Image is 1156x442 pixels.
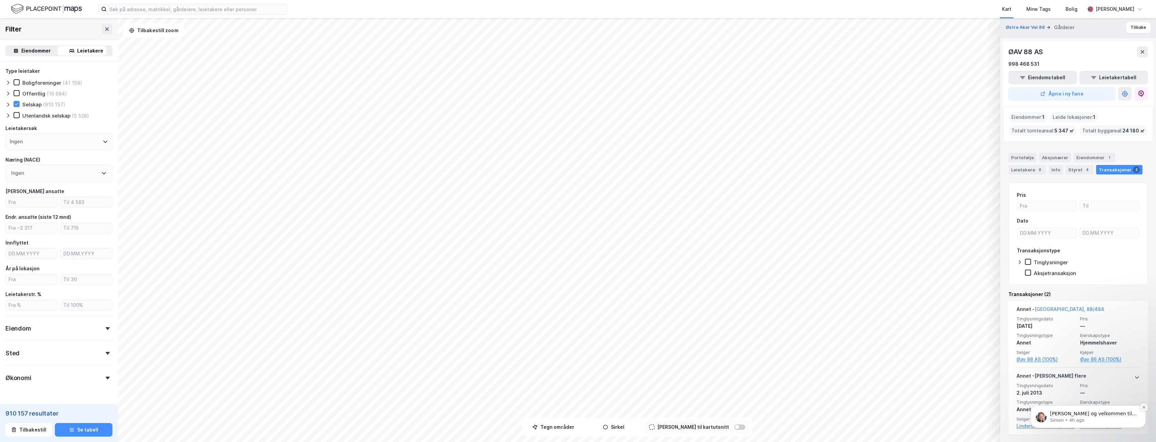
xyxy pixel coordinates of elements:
[77,47,103,55] div: Leietakere
[1066,5,1077,13] div: Bolig
[5,374,31,382] div: Økonomi
[1002,5,1011,13] div: Kart
[1016,316,1076,322] span: Tinglysningsdato
[1096,165,1142,174] div: Transaksjoner
[55,423,112,437] button: Se tabell
[1126,22,1151,33] button: Tilbake
[61,274,112,285] input: Til 30
[525,420,582,434] button: Tegn områder
[6,274,57,285] input: Fra
[1016,389,1076,397] div: 2. juli 2013
[1080,316,1140,322] span: Pris
[11,169,24,177] div: Ingen
[657,423,729,431] div: [PERSON_NAME] til kartutsnitt
[1017,247,1060,255] div: Transaksjonstype
[1080,201,1139,211] input: Til
[5,124,37,132] div: Leietakersøk
[1039,153,1071,162] div: Aksjonærer
[61,249,112,259] input: DD.MM.YYYY
[1016,405,1076,414] div: Annet
[1008,165,1046,174] div: Leietakere
[1049,165,1063,174] div: Info
[1016,339,1076,347] div: Annet
[1008,46,1044,57] div: ØAV 88 AS
[1034,270,1076,276] div: Aksjetransaksjon
[1008,60,1040,68] div: 998 468 531
[1042,113,1045,121] span: 1
[1036,166,1043,173] div: 8
[1016,416,1076,422] span: Selger
[1017,201,1076,211] input: Fra
[1066,165,1093,174] div: Styret
[1016,322,1076,330] div: [DATE]
[61,300,112,310] input: Til 100%
[5,409,112,418] div: 910 157 resultater
[107,4,287,14] input: Søk på adresse, matrikkel, gårdeiere, leietakere eller personer
[5,265,40,273] div: År på lokasjon
[72,112,89,119] div: (5 528)
[1016,305,1104,316] div: Annet -
[1080,322,1140,330] div: —
[5,239,28,247] div: Innflyttet
[1026,5,1051,13] div: Mine Tags
[6,197,57,207] input: Fra
[1016,383,1076,388] span: Tinglysningsdato
[1079,71,1148,84] button: Leietakertabell
[29,54,117,60] p: Message from Simen, sent 4h ago
[1034,259,1068,266] div: Tinglysninger
[1009,112,1047,123] div: Eiendommer :
[47,90,67,97] div: (16 684)
[1009,125,1077,136] div: Totalt tomteareal :
[61,223,112,233] input: Til 715
[1016,355,1076,363] a: Øav 88 AS (100%)
[1133,166,1140,173] div: 2
[5,24,22,35] div: Filter
[1021,363,1156,439] iframe: Intercom notifications message
[1050,112,1098,123] div: Leide lokasjoner :
[119,40,128,49] button: Dismiss notification
[1054,23,1074,31] div: Gårdeier
[21,47,51,55] div: Eiendommer
[1008,290,1148,298] div: Transaksjoner (2)
[22,90,45,97] div: Offentlig
[5,156,40,164] div: Næring (NACE)
[1074,153,1115,162] div: Eiendommer
[22,112,70,119] div: Utenlandsk selskap
[1054,127,1074,135] span: 5 347 ㎡
[5,187,64,195] div: [PERSON_NAME] ansatte
[43,101,65,108] div: (910 157)
[5,423,52,437] button: Tilbakestill
[1016,333,1076,338] span: Tinglysningstype
[1080,355,1140,363] a: Øav 86 AS (100%)
[123,24,184,37] button: Tilbakestill zoom
[1096,5,1134,13] div: [PERSON_NAME]
[1122,127,1145,135] span: 24 180 ㎡
[1017,228,1076,238] input: DD.MM.YYYY
[6,300,57,310] input: Fra %
[10,138,23,146] div: Ingen
[1008,71,1077,84] button: Eiendomstabell
[1016,372,1086,383] div: Annet - [PERSON_NAME] flere
[1016,422,1076,430] a: Linderudløkka AS (100%)
[5,349,20,357] div: Sted
[1034,306,1104,312] a: [GEOGRAPHIC_DATA], 88/484
[5,290,41,298] div: Leietakerstr. %
[1017,217,1028,225] div: Dato
[5,324,31,333] div: Eiendom
[1016,350,1076,355] span: Selger
[1080,333,1140,338] span: Eierskapstype
[1080,350,1140,355] span: Kjøper
[29,47,117,54] p: [PERSON_NAME] og velkommen til Newsec Maps, [PERSON_NAME] det er du lurer på så er det bare å ta ...
[6,249,57,259] input: DD.MM.YYYY
[22,80,61,86] div: Boligforeninger
[1080,339,1140,347] div: Hjemmelshaver
[10,42,125,65] div: message notification from Simen, 4h ago. Hei og velkommen til Newsec Maps, Jacob Om det er du lur...
[1006,24,1046,31] button: Østre Aker Vei 88
[1106,154,1113,161] div: 1
[5,67,40,75] div: Type leietaker
[6,223,57,233] input: Fra −2 317
[1080,228,1139,238] input: DD.MM.YYYY
[1017,191,1026,199] div: Pris
[61,197,112,207] input: Til 4 583
[1079,125,1148,136] div: Totalt byggareal :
